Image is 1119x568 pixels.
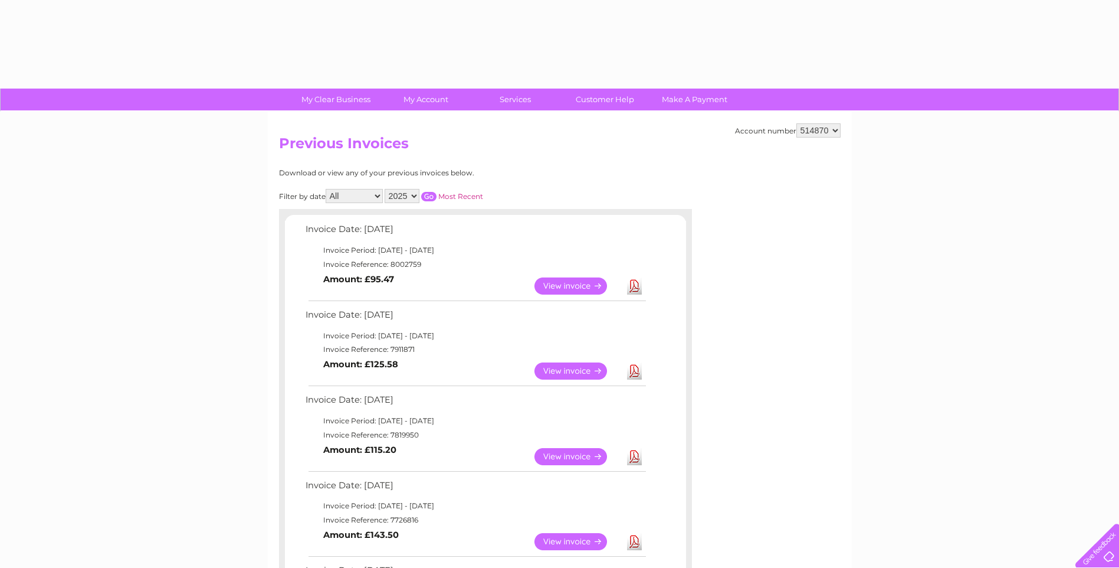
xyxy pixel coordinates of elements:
[323,530,399,540] b: Amount: £143.50
[323,445,396,455] b: Amount: £115.20
[646,89,743,110] a: Make A Payment
[303,478,648,500] td: Invoice Date: [DATE]
[467,89,564,110] a: Services
[627,363,642,380] a: Download
[534,278,621,295] a: View
[627,278,642,295] a: Download
[534,363,621,380] a: View
[303,221,648,243] td: Invoice Date: [DATE]
[279,189,589,203] div: Filter by date
[287,89,385,110] a: My Clear Business
[279,169,589,177] div: Download or view any of your previous invoices below.
[303,243,648,257] td: Invoice Period: [DATE] - [DATE]
[279,135,841,158] h2: Previous Invoices
[377,89,474,110] a: My Account
[735,123,841,138] div: Account number
[627,448,642,465] a: Download
[303,257,648,272] td: Invoice Reference: 8002759
[534,533,621,550] a: View
[627,533,642,550] a: Download
[556,89,654,110] a: Customer Help
[323,359,398,370] b: Amount: £125.58
[438,192,483,201] a: Most Recent
[303,342,648,357] td: Invoice Reference: 7911871
[534,448,621,465] a: View
[303,392,648,414] td: Invoice Date: [DATE]
[323,274,394,285] b: Amount: £95.47
[303,499,648,513] td: Invoice Period: [DATE] - [DATE]
[303,307,648,329] td: Invoice Date: [DATE]
[303,428,648,442] td: Invoice Reference: 7819950
[303,414,648,428] td: Invoice Period: [DATE] - [DATE]
[303,513,648,527] td: Invoice Reference: 7726816
[303,329,648,343] td: Invoice Period: [DATE] - [DATE]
